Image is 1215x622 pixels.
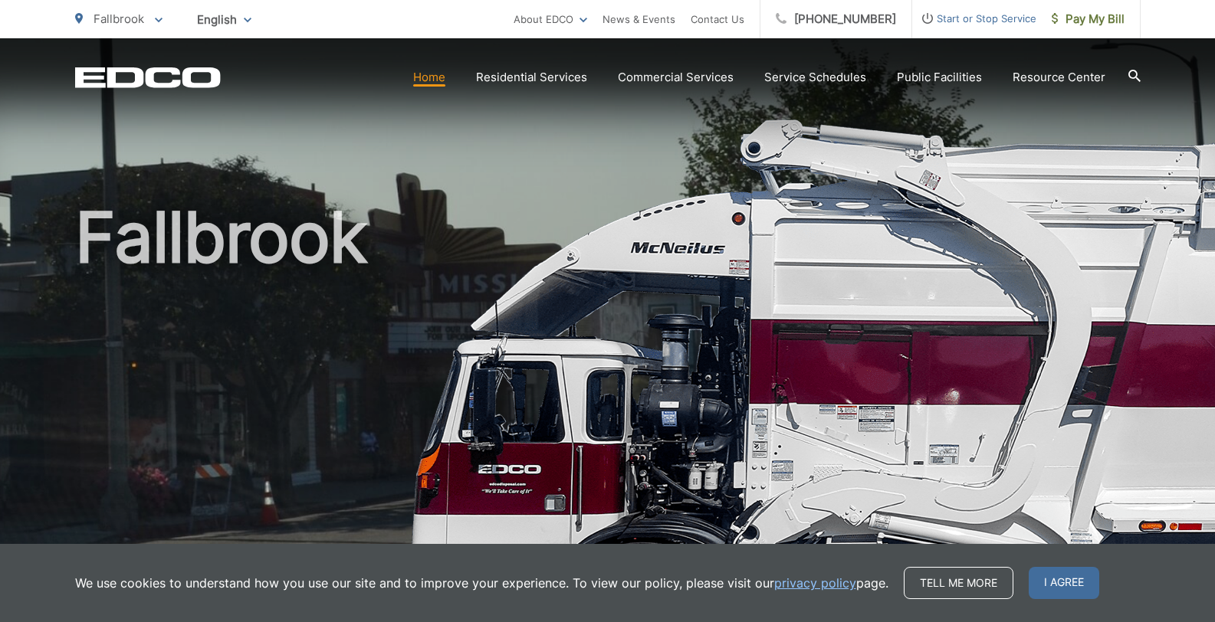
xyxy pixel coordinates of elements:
a: Commercial Services [618,68,734,87]
span: English [186,6,263,33]
a: privacy policy [774,574,856,592]
a: About EDCO [514,10,587,28]
a: Tell me more [904,567,1013,599]
a: Public Facilities [897,68,982,87]
a: News & Events [603,10,675,28]
a: Home [413,68,445,87]
a: Residential Services [476,68,587,87]
a: Service Schedules [764,68,866,87]
a: Contact Us [691,10,744,28]
span: Fallbrook [94,11,144,26]
span: I agree [1029,567,1099,599]
span: Pay My Bill [1052,10,1125,28]
a: Resource Center [1013,68,1105,87]
p: We use cookies to understand how you use our site and to improve your experience. To view our pol... [75,574,888,592]
a: EDCD logo. Return to the homepage. [75,67,221,88]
